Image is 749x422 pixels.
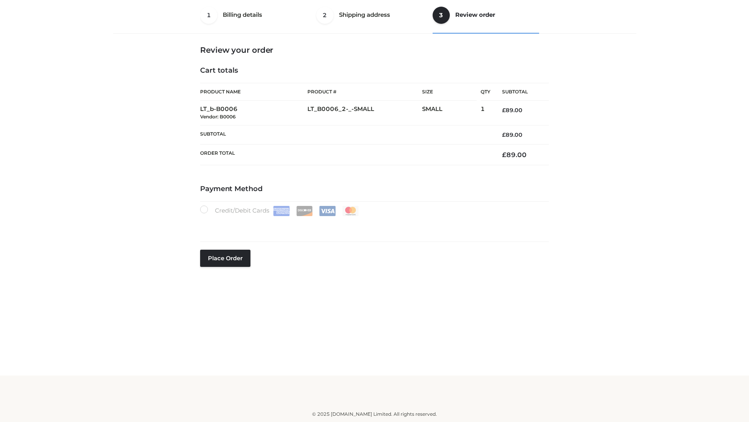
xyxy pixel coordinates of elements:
[307,101,422,125] td: LT_B0006_2-_-SMALL
[200,66,549,75] h4: Cart totals
[200,114,236,120] small: Vendor: B0006
[490,83,549,101] th: Subtotal
[273,206,290,216] img: Amex
[200,101,307,125] td: LT_b-B0006
[200,206,360,216] label: Credit/Debit Cards
[296,206,313,216] img: Discover
[200,145,490,165] th: Order Total
[502,107,506,114] span: £
[200,45,549,55] h3: Review your order
[200,125,490,144] th: Subtotal
[116,410,633,418] div: © 2025 [DOMAIN_NAME] Limited. All rights reserved.
[502,151,506,159] span: £
[319,206,336,216] img: Visa
[200,185,549,193] h4: Payment Method
[200,250,250,267] button: Place order
[205,220,544,228] iframe: Secure card payment input frame
[481,83,490,101] th: Qty
[422,101,481,125] td: SMALL
[342,206,359,216] img: Mastercard
[502,107,522,114] bdi: 89.00
[307,83,422,101] th: Product #
[502,131,522,138] bdi: 89.00
[481,101,490,125] td: 1
[200,83,307,101] th: Product Name
[422,83,477,101] th: Size
[502,131,506,138] span: £
[502,151,527,159] bdi: 89.00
